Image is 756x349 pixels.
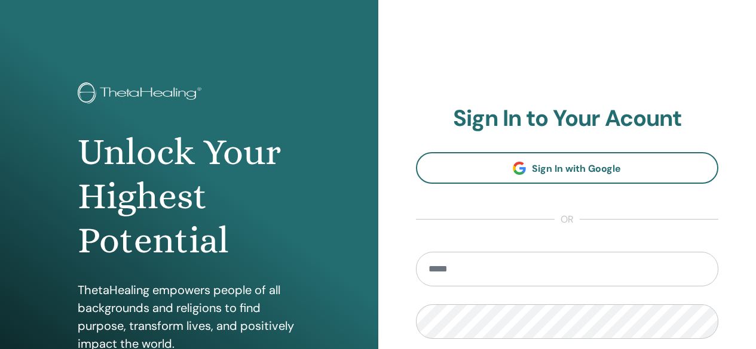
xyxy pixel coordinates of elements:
[555,212,580,227] span: or
[78,130,300,263] h1: Unlock Your Highest Potential
[532,162,621,175] span: Sign In with Google
[416,105,719,132] h2: Sign In to Your Acount
[416,152,719,184] a: Sign In with Google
